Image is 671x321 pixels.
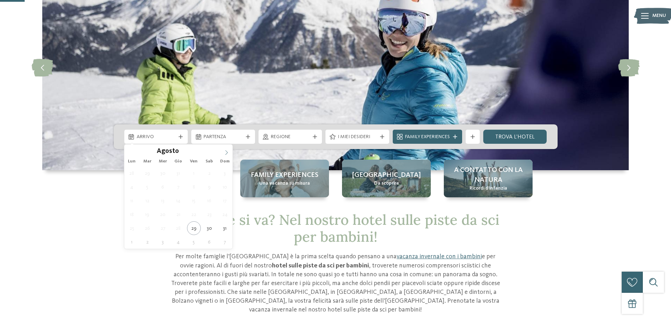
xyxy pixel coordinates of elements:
span: Partenza [204,134,243,141]
p: Per molte famiglie l'[GEOGRAPHIC_DATA] è la prima scelta quando pensano a una e per ovvie ragioni... [168,252,503,314]
span: Agosto 25, 2025 [125,221,139,235]
span: Settembre 4, 2025 [172,235,185,249]
span: Da scoprire [374,180,399,187]
span: Arrivo [137,134,176,141]
a: Hotel sulle piste da sci per bambini: divertimento senza confini [GEOGRAPHIC_DATA] Da scoprire [342,160,431,197]
span: Settembre 1, 2025 [125,235,139,249]
span: Settembre 3, 2025 [156,235,170,249]
span: [GEOGRAPHIC_DATA] [352,170,421,180]
span: Mar [139,159,155,164]
span: Dom [217,159,232,164]
span: Lun [124,159,140,164]
span: Settembre 5, 2025 [187,235,201,249]
span: Agosto 15, 2025 [187,194,201,208]
span: Agosto 3, 2025 [218,166,232,180]
span: Sab [201,159,217,164]
span: Gio [170,159,186,164]
a: trova l’hotel [483,130,547,144]
a: Hotel sulle piste da sci per bambini: divertimento senza confini Family experiences Una vacanza s... [240,160,329,197]
span: Agosto 16, 2025 [203,194,216,208]
span: Luglio 30, 2025 [156,166,170,180]
span: Family experiences [251,170,318,180]
span: Agosto 14, 2025 [172,194,185,208]
input: Year [179,147,202,155]
span: Family Experiences [405,134,450,141]
span: Agosto 21, 2025 [172,208,185,221]
span: Agosto [157,148,179,155]
span: Agosto 27, 2025 [156,221,170,235]
a: Hotel sulle piste da sci per bambini: divertimento senza confini A contatto con la natura Ricordi... [444,160,533,197]
span: Agosto 17, 2025 [218,194,232,208]
span: Agosto 31, 2025 [218,221,232,235]
span: Agosto 11, 2025 [125,194,139,208]
span: Agosto 30, 2025 [203,221,216,235]
span: Agosto 12, 2025 [141,194,154,208]
span: I miei desideri [338,134,377,141]
span: Agosto 24, 2025 [218,208,232,221]
span: Agosto 29, 2025 [187,221,201,235]
span: Agosto 4, 2025 [125,180,139,194]
strong: hotel sulle piste da sci per bambini [272,263,369,269]
span: Luglio 29, 2025 [141,166,154,180]
span: Settembre 2, 2025 [141,235,154,249]
span: Agosto 1, 2025 [187,166,201,180]
span: Agosto 28, 2025 [172,221,185,235]
a: vacanza invernale con i bambini [397,253,482,260]
span: Agosto 26, 2025 [141,221,154,235]
span: Agosto 19, 2025 [141,208,154,221]
span: Agosto 8, 2025 [187,180,201,194]
span: Settembre 6, 2025 [203,235,216,249]
span: Agosto 22, 2025 [187,208,201,221]
span: Agosto 23, 2025 [203,208,216,221]
span: Agosto 18, 2025 [125,208,139,221]
span: Agosto 6, 2025 [156,180,170,194]
span: Agosto 20, 2025 [156,208,170,221]
span: Mer [155,159,170,164]
span: Regione [271,134,310,141]
span: Agosto 13, 2025 [156,194,170,208]
span: Luglio 31, 2025 [172,166,185,180]
span: Ven [186,159,201,164]
span: Agosto 9, 2025 [203,180,216,194]
span: Agosto 10, 2025 [218,180,232,194]
span: Dov’è che si va? Nel nostro hotel sulle piste da sci per bambini! [172,211,499,246]
span: Agosto 2, 2025 [203,166,216,180]
span: Una vacanza su misura [259,180,310,187]
span: Agosto 7, 2025 [172,180,185,194]
span: Ricordi d’infanzia [470,185,507,192]
span: A contatto con la natura [451,165,526,185]
span: Agosto 5, 2025 [141,180,154,194]
span: Luglio 28, 2025 [125,166,139,180]
span: Settembre 7, 2025 [218,235,232,249]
